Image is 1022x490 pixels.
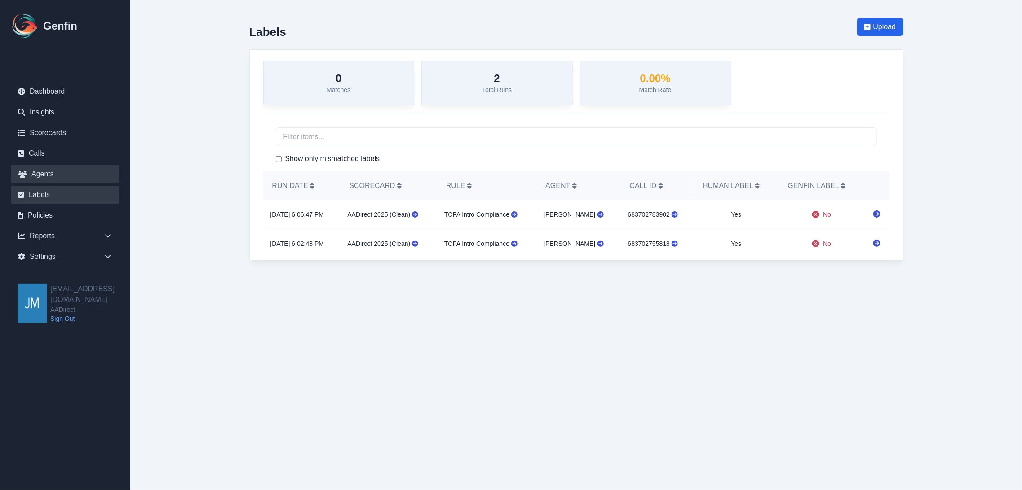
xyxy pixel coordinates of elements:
[11,206,119,224] a: Policies
[788,180,856,191] h5: Genfin Label
[482,85,512,94] p: Total Runs
[628,240,678,247] a: 683702755818
[823,239,831,248] span: No
[11,186,119,204] a: Labels
[11,124,119,142] a: Scorecards
[349,180,428,191] h5: Scorecard
[544,240,603,247] a: [PERSON_NAME]
[857,18,903,36] button: Upload
[327,85,350,94] p: Matches
[272,180,332,191] h5: Run Date
[703,180,770,191] h5: Human Label
[347,240,418,247] a: AADirect 2025 (Clean)
[544,211,603,218] a: [PERSON_NAME]
[43,19,77,33] h1: Genfin
[823,210,831,219] span: No
[11,103,119,121] a: Insights
[11,227,119,245] div: Reports
[11,83,119,101] a: Dashboard
[444,240,518,247] a: TCPA Intro Compliance
[857,18,903,49] a: Upload
[701,239,771,248] p: Yes
[50,305,130,314] span: AADirect
[482,72,512,85] h3: 2
[701,210,771,219] p: Yes
[11,144,119,162] a: Calls
[18,284,47,323] img: jmendoza@aadirect.com
[270,210,333,219] p: [DATE] 6:06:47 PM
[630,180,685,191] h5: Call ID
[249,25,286,39] h2: Labels
[11,248,119,266] div: Settings
[639,85,672,94] p: Match Rate
[270,239,333,248] p: [DATE] 6:02:48 PM
[446,180,527,191] h5: Rule
[11,165,119,183] a: Agents
[276,127,877,146] input: Filter items...
[444,211,518,218] a: TCPA Intro Compliance
[50,314,130,323] a: Sign Out
[545,180,611,191] h5: Agent
[628,211,678,218] a: 683702783902
[327,72,350,85] h3: 0
[873,22,896,32] span: Upload
[347,211,418,218] a: AADirect 2025 (Clean)
[639,72,672,85] h3: 0.00 %
[285,153,380,164] label: Show only mismatched labels
[11,12,40,40] img: Logo
[50,284,130,305] h2: [EMAIL_ADDRESS][DOMAIN_NAME]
